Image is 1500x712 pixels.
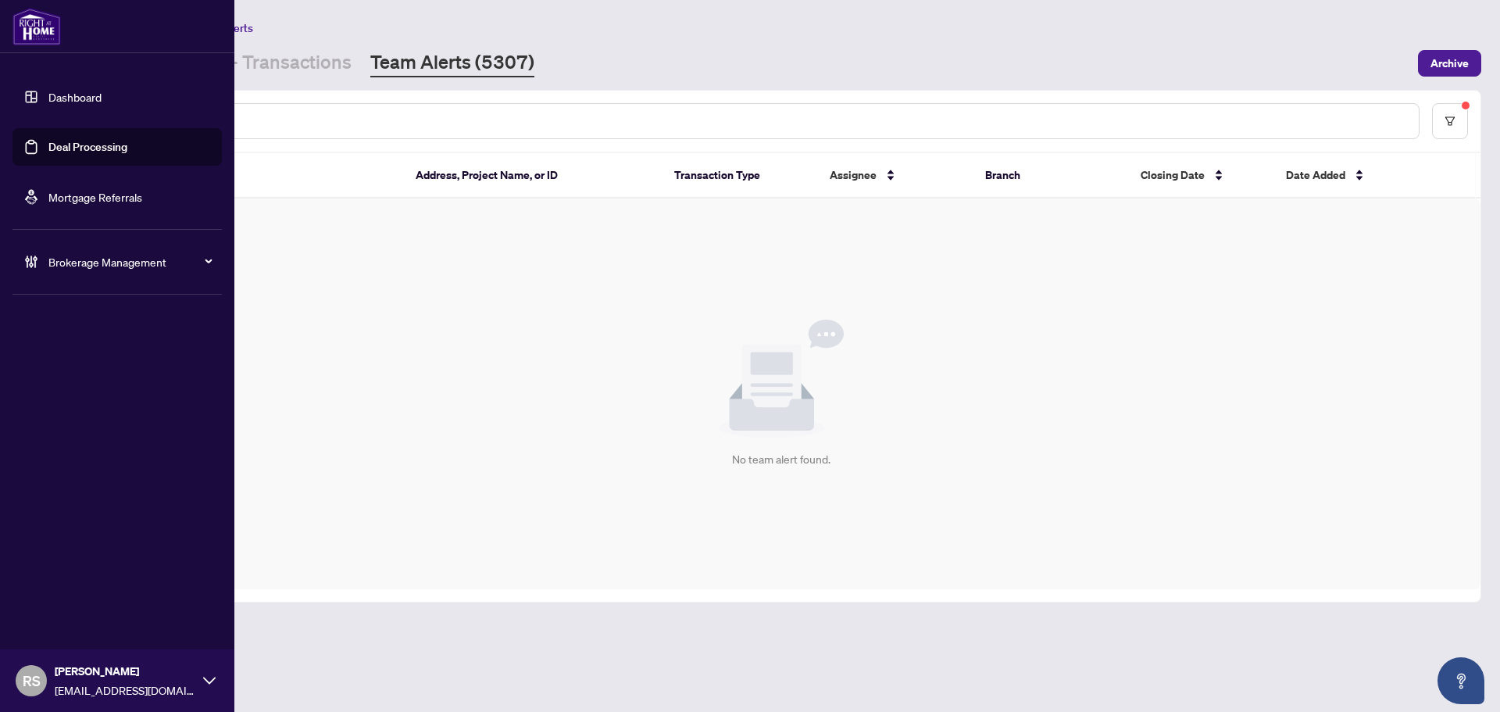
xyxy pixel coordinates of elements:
[48,190,142,204] a: Mortgage Referrals
[48,253,211,270] span: Brokerage Management
[145,153,403,199] th: Summary
[719,320,844,438] img: Null State Icon
[732,451,830,468] div: No team alert found.
[1418,50,1481,77] button: Archive
[830,166,877,184] span: Assignee
[55,682,195,699] span: [EMAIL_ADDRESS][DOMAIN_NAME]
[403,153,662,199] th: Address, Project Name, or ID
[1437,657,1484,704] button: Open asap
[55,663,195,680] span: [PERSON_NAME]
[48,90,102,104] a: Dashboard
[1432,103,1468,139] button: filter
[662,153,817,199] th: Transaction Type
[1273,153,1460,199] th: Date Added
[12,8,61,45] img: logo
[1128,153,1273,199] th: Closing Date
[973,153,1128,199] th: Branch
[1430,51,1469,76] span: Archive
[1141,166,1205,184] span: Closing Date
[817,153,973,199] th: Assignee
[370,49,534,77] a: Team Alerts (5307)
[48,140,127,154] a: Deal Processing
[1286,166,1345,184] span: Date Added
[1445,116,1455,127] span: filter
[23,670,41,692] span: RS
